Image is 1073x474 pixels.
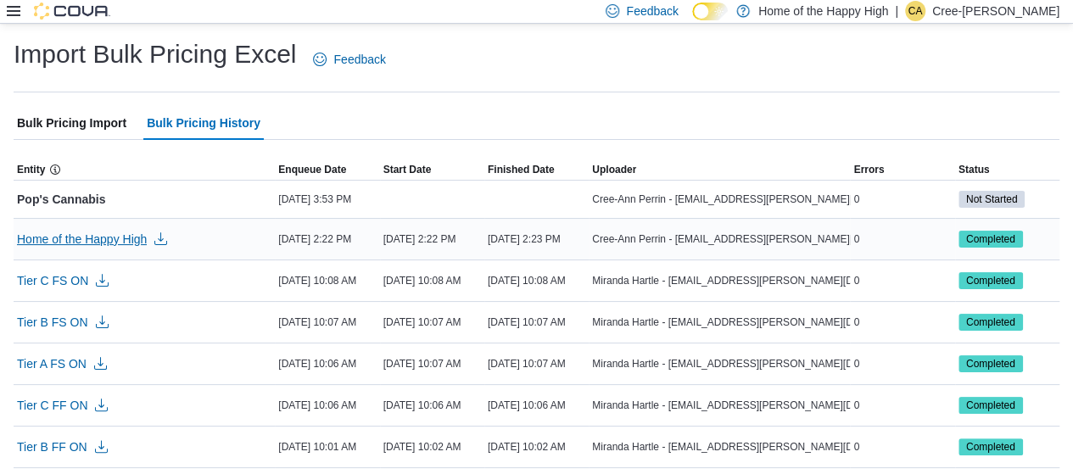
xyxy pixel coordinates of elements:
span: Errors [853,163,884,176]
div: 0 [850,229,954,249]
span: Start Date [383,163,432,176]
span: Completed [966,315,1015,330]
span: Completed [966,439,1015,454]
div: Pop's Cannabis [17,192,105,206]
span: Tier B FS ON [17,314,88,331]
span: Bulk Pricing History [147,106,260,140]
div: 0 [850,189,954,209]
span: Completed [966,273,1015,288]
span: Tier C FF ON [17,397,87,414]
p: Cree-[PERSON_NAME] [932,1,1059,21]
div: Miranda Hartle - [EMAIL_ADDRESS][PERSON_NAME][DOMAIN_NAME] [589,395,850,415]
div: [DATE] 10:07 AM [380,354,484,374]
div: [DATE] 10:06 AM [275,354,379,374]
span: Completed [958,272,1023,289]
div: 0 [850,437,954,457]
div: [DATE] 10:06 AM [380,395,484,415]
button: Tier C FS ON [17,264,109,298]
span: Uploader [592,163,636,176]
div: [DATE] 10:01 AM [275,437,379,457]
div: Cree-Ann Perrin [905,1,925,21]
div: [DATE] 10:02 AM [380,437,484,457]
div: [DATE] 10:06 AM [275,395,379,415]
span: Status [958,163,990,176]
span: Feedback [626,3,678,20]
span: Finished Date [488,163,555,176]
div: Miranda Hartle - [EMAIL_ADDRESS][PERSON_NAME][DOMAIN_NAME] [589,270,850,291]
div: 0 [850,270,954,291]
div: [DATE] 10:07 AM [380,312,484,332]
span: Dark Mode [692,20,693,21]
span: Completed [958,314,1023,331]
span: Enqueue Date [278,163,346,176]
span: Bulk Pricing Import [17,106,126,140]
span: Completed [958,231,1023,248]
div: [DATE] 10:07 AM [275,312,379,332]
div: [DATE] 10:07 AM [484,354,589,374]
div: [DATE] 10:02 AM [484,437,589,457]
div: [DATE] 2:22 PM [380,229,484,249]
div: 0 [850,354,954,374]
span: Completed [958,355,1023,372]
div: [DATE] 2:23 PM [484,229,589,249]
div: Miranda Hartle - [EMAIL_ADDRESS][PERSON_NAME][DOMAIN_NAME] [589,312,850,332]
div: [DATE] 10:08 AM [484,270,589,291]
button: Tier B FF ON [17,430,108,464]
span: Tier C FS ON [17,272,88,289]
span: Home of the Happy High [17,231,147,248]
div: Cree-Ann Perrin - [EMAIL_ADDRESS][PERSON_NAME][PERSON_NAME][DOMAIN_NAME] [589,189,850,209]
span: Completed [966,231,1015,247]
div: [DATE] 3:53 PM [275,189,379,209]
span: Completed [966,356,1015,371]
a: Feedback [306,42,392,76]
button: Tier A FS ON [17,347,107,381]
div: [DATE] 10:08 AM [275,270,379,291]
div: 0 [850,312,954,332]
div: [DATE] 10:08 AM [380,270,484,291]
div: Miranda Hartle - [EMAIL_ADDRESS][PERSON_NAME][DOMAIN_NAME] [589,354,850,374]
p: | [895,1,898,21]
span: Completed [958,397,1023,414]
button: Tier C FF ON [17,388,108,422]
span: Not Started [958,191,1025,208]
button: Home of the Happy High [17,222,167,256]
p: Home of the Happy High [758,1,888,21]
span: CA [908,1,923,21]
div: [DATE] 10:07 AM [484,312,589,332]
span: Not Started [966,192,1018,207]
p: Entity [17,163,45,176]
div: [DATE] 2:22 PM [275,229,379,249]
span: Completed [966,398,1015,413]
span: Tier A FS ON [17,355,87,372]
div: Cree-Ann Perrin - [EMAIL_ADDRESS][PERSON_NAME][PERSON_NAME][DOMAIN_NAME] [589,229,850,249]
span: Completed [958,438,1023,455]
div: [DATE] 10:06 AM [484,395,589,415]
span: Feedback [333,51,385,68]
h1: Import Bulk Pricing Excel [14,37,296,71]
div: 0 [850,395,954,415]
span: Tier B FF ON [17,438,87,455]
img: Cova [34,3,110,20]
button: Tier B FS ON [17,305,109,339]
span: Entity [17,163,62,176]
div: Miranda Hartle - [EMAIL_ADDRESS][PERSON_NAME][DOMAIN_NAME] [589,437,850,457]
input: Dark Mode [692,3,728,20]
